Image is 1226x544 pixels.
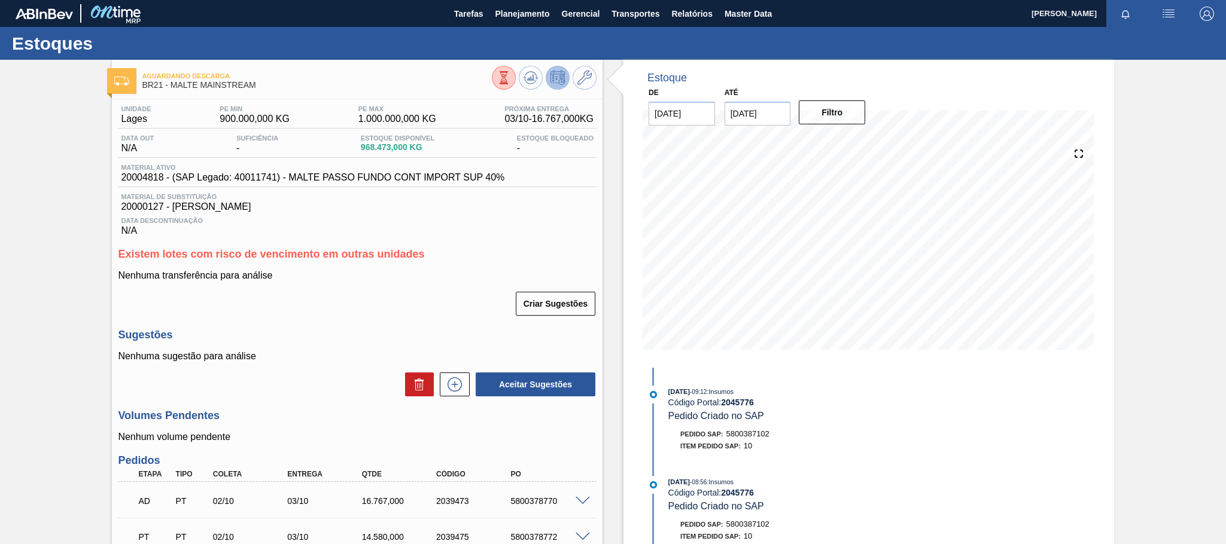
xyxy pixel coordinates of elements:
span: BR21 - MALTE MAINSTREAM [142,81,492,90]
span: Master Data [725,7,772,21]
label: De [649,88,659,97]
span: Próxima Entrega [504,105,594,112]
h3: Volumes Pendentes [118,409,597,422]
span: Pedido SAP: [680,430,723,438]
div: 02/10/2025 [210,496,294,506]
p: PT [138,532,171,542]
div: 2039473 [433,496,517,506]
p: AD [138,496,171,506]
p: Nenhum volume pendente [118,432,597,442]
input: dd/mm/yyyy [649,102,715,126]
div: 14.580,000 [359,532,443,542]
div: Aceitar Sugestões [470,371,597,398]
div: 03/10/2025 [284,532,368,542]
button: Atualizar Gráfico [519,66,543,90]
button: Criar Sugestões [516,292,595,316]
div: 16.767,000 [359,496,443,506]
span: 1.000.000,000 KG [358,114,436,124]
span: Suficiência [236,135,278,142]
span: Existem lotes com risco de vencimento em outras unidades [118,248,424,260]
div: Nova sugestão [434,372,470,396]
div: Tipo [173,470,212,478]
span: - 08:56 [690,479,707,485]
div: Excluir Sugestões [399,372,434,396]
input: dd/mm/yyyy [725,102,791,126]
button: Notificações [1106,5,1145,22]
span: Pedido Criado no SAP [668,501,764,511]
span: : Insumos [707,478,734,485]
div: Pedido de Transferência [173,532,212,542]
button: Desprogramar Estoque [546,66,570,90]
strong: 2045776 [721,398,754,407]
div: PO [508,470,592,478]
div: 5800378772 [508,532,592,542]
span: 10 [744,531,752,540]
div: Pedido de Transferência [173,496,212,506]
span: Gerencial [562,7,600,21]
span: PE MIN [220,105,290,112]
h3: Pedidos [118,454,597,467]
button: Ir ao Master Data / Geral [573,66,597,90]
span: Tarefas [454,7,483,21]
span: Item pedido SAP: [680,533,741,540]
span: [DATE] [668,388,690,395]
button: Aceitar Sugestões [476,372,595,396]
button: Filtro [799,100,865,124]
div: Estoque [647,72,687,84]
span: Pedido Criado no SAP [668,411,764,421]
img: Logout [1200,7,1214,21]
span: 5800387102 [726,429,769,438]
p: Nenhuma sugestão para análise [118,351,597,362]
span: 10 [744,441,752,450]
div: 2039475 [433,532,517,542]
div: Código Portal: [668,398,953,407]
button: Visão Geral dos Estoques [492,66,516,90]
span: [DATE] [668,478,690,485]
span: Unidade [121,105,151,112]
div: 03/10/2025 [284,496,368,506]
img: TNhmsLtSVTkK8tSr43FrP2fwEKptu5GPRR3wAAAABJRU5ErkJggg== [16,8,73,19]
span: 5800387102 [726,519,769,528]
div: 02/10/2025 [210,532,294,542]
span: 968.473,000 KG [361,143,434,152]
span: Estoque Bloqueado [517,135,594,142]
div: Código Portal: [668,488,953,497]
span: Relatórios [671,7,712,21]
label: Até [725,88,738,97]
img: atual [650,391,657,398]
span: : Insumos [707,388,734,395]
div: Coleta [210,470,294,478]
div: Criar Sugestões [517,291,597,317]
span: PE MAX [358,105,436,112]
p: Nenhuma transferência para análise [118,270,597,281]
div: 5800378770 [508,496,592,506]
span: Data out [121,135,154,142]
img: atual [650,481,657,488]
div: N/A [118,135,157,154]
span: 20000127 - [PERSON_NAME] [121,201,594,212]
div: - [233,135,281,154]
strong: 2045776 [721,488,754,497]
h1: Estoques [12,36,224,50]
div: Aguardando Descarga [135,488,174,514]
span: Estoque Disponível [361,135,434,142]
span: 20004818 - (SAP Legado: 40011741) - MALTE PASSO FUNDO CONT IMPORT SUP 40% [121,172,504,183]
div: Etapa [135,470,174,478]
span: Lages [121,114,151,124]
div: N/A [118,212,597,236]
span: Material de Substituição [121,193,594,200]
span: Data Descontinuação [121,217,594,224]
div: - [514,135,597,154]
span: 03/10 - 16.767,000 KG [504,114,594,124]
span: Item pedido SAP: [680,442,741,450]
span: Planejamento [495,7,549,21]
div: Código [433,470,517,478]
div: Entrega [284,470,368,478]
div: Qtde [359,470,443,478]
span: Material ativo [121,164,504,171]
img: Ícone [114,77,129,85]
img: userActions [1161,7,1176,21]
span: Pedido SAP: [680,521,723,528]
span: - 09:12 [690,389,707,395]
span: Aguardando Descarga [142,72,492,80]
